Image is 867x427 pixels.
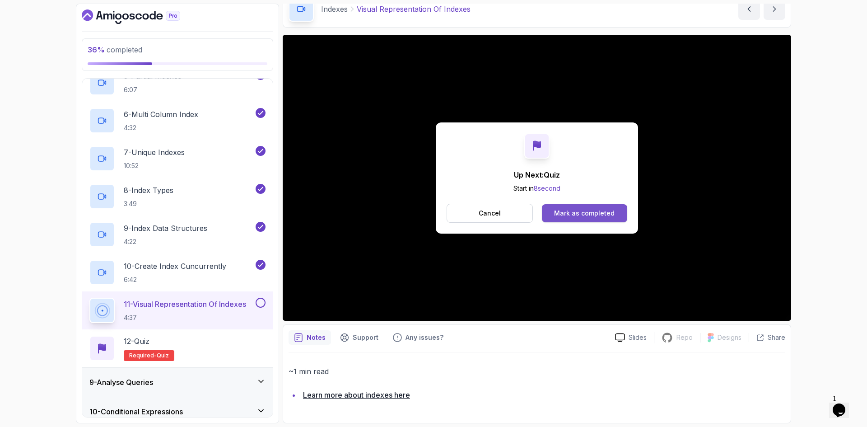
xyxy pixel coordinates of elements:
[124,261,226,272] p: 10 - Create Index Cuncurrently
[89,406,183,417] h3: 10 - Conditional Expressions
[82,368,273,397] button: 9-Analyse Queries
[479,209,501,218] p: Cancel
[749,333,785,342] button: Share
[124,299,246,310] p: 11 - Visual Representation Of Indexes
[89,146,266,171] button: 7-Unique Indexes10:52
[357,4,471,14] p: Visual Representation Of Indexes
[124,185,173,196] p: 8 - Index Types
[124,109,198,120] p: 6 - Multi Column Index
[387,330,449,345] button: Feedback button
[89,377,153,388] h3: 9 - Analyse Queries
[353,333,378,342] p: Support
[124,223,207,234] p: 9 - Index Data Structures
[629,333,647,342] p: Slides
[82,9,201,24] a: Dashboard
[157,352,169,359] span: quiz
[307,333,326,342] p: Notes
[124,275,226,284] p: 6:42
[768,333,785,342] p: Share
[289,330,331,345] button: notes button
[89,298,266,323] button: 11-Visual Representation Of Indexes4:37
[406,333,443,342] p: Any issues?
[335,330,384,345] button: Support button
[124,147,185,158] p: 7 - Unique Indexes
[676,333,693,342] p: Repo
[88,45,142,54] span: completed
[89,336,266,361] button: 12-QuizRequired-quiz
[289,365,785,378] p: ~1 min read
[124,123,198,132] p: 4:32
[89,184,266,209] button: 8-Index Types3:49
[124,336,149,347] p: 12 - Quiz
[124,85,182,94] p: 6:07
[124,237,207,246] p: 4:22
[89,108,266,133] button: 6-Multi Column Index4:32
[718,333,741,342] p: Designs
[542,204,627,222] button: Mark as completed
[89,260,266,285] button: 10-Create Index Cuncurrently6:42
[283,35,791,321] iframe: 11 - Visual Representation Of Indexes
[608,333,654,343] a: Slides
[534,184,560,192] span: 8 second
[321,4,348,14] p: Indexes
[447,204,533,223] button: Cancel
[513,169,560,180] p: Up Next: Quiz
[124,161,185,170] p: 10:52
[554,209,615,218] div: Mark as completed
[89,70,266,95] button: 5-Partial Indexes6:07
[124,313,246,322] p: 4:37
[829,391,858,418] iframe: chat widget
[303,390,410,399] a: Learn more about indexes here
[124,199,173,208] p: 3:49
[88,45,105,54] span: 36 %
[82,397,273,426] button: 10-Conditional Expressions
[513,184,560,193] p: Start in
[129,352,157,359] span: Required-
[89,222,266,247] button: 9-Index Data Structures4:22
